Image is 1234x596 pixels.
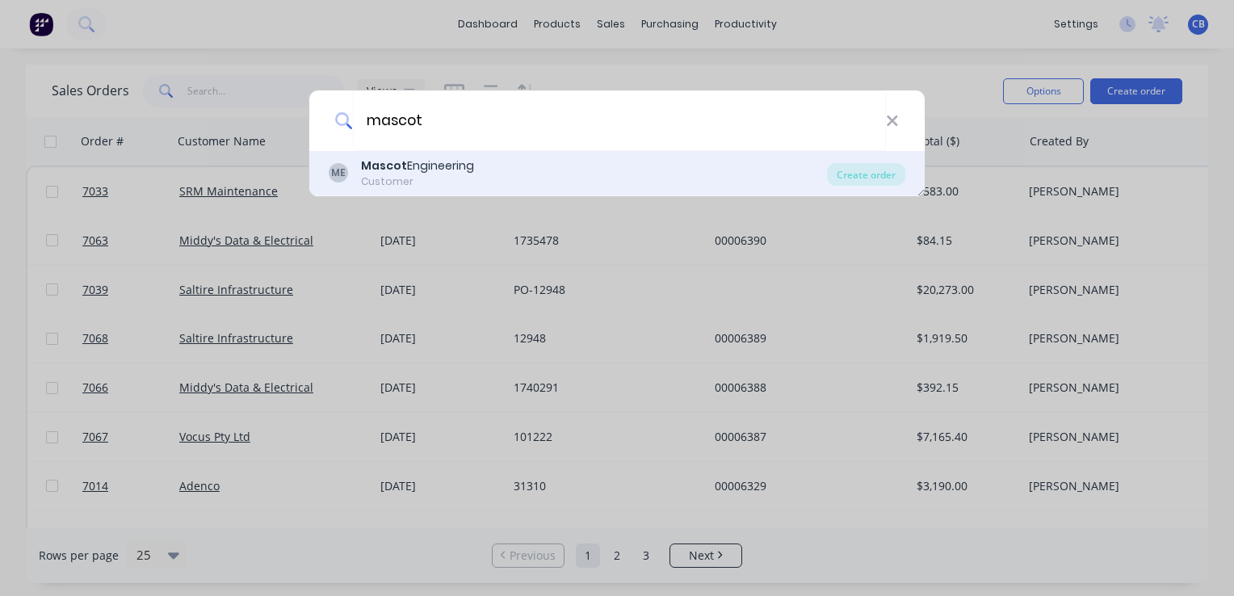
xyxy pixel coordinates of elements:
[361,157,407,174] b: Mascot
[361,157,474,174] div: Engineering
[361,174,474,189] div: Customer
[827,163,905,186] div: Create order
[353,90,886,151] input: Enter a customer name to create a new order...
[329,163,348,183] div: ME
